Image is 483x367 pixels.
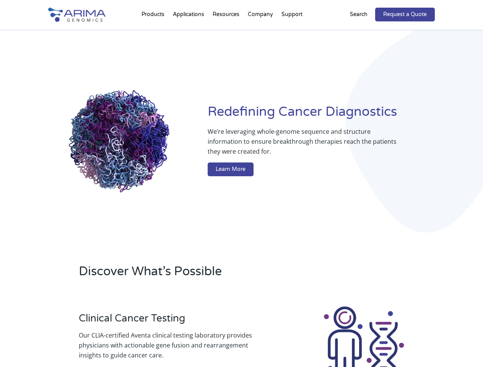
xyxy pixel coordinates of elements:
[445,330,483,367] iframe: Chat Widget
[375,8,435,21] a: Request a Quote
[350,10,368,19] p: Search
[48,8,106,22] img: Arima-Genomics-logo
[208,162,254,176] a: Learn More
[79,263,333,286] h2: Discover What’s Possible
[79,312,272,330] h3: Clinical Cancer Testing
[208,127,404,162] p: We’re leveraging whole-genome sequence and structure information to ensure breakthrough therapies...
[208,103,435,127] h1: Redefining Cancer Diagnostics
[79,330,272,360] p: Our CLIA-certified Aventa clinical testing laboratory provides physicians with actionable gene fu...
